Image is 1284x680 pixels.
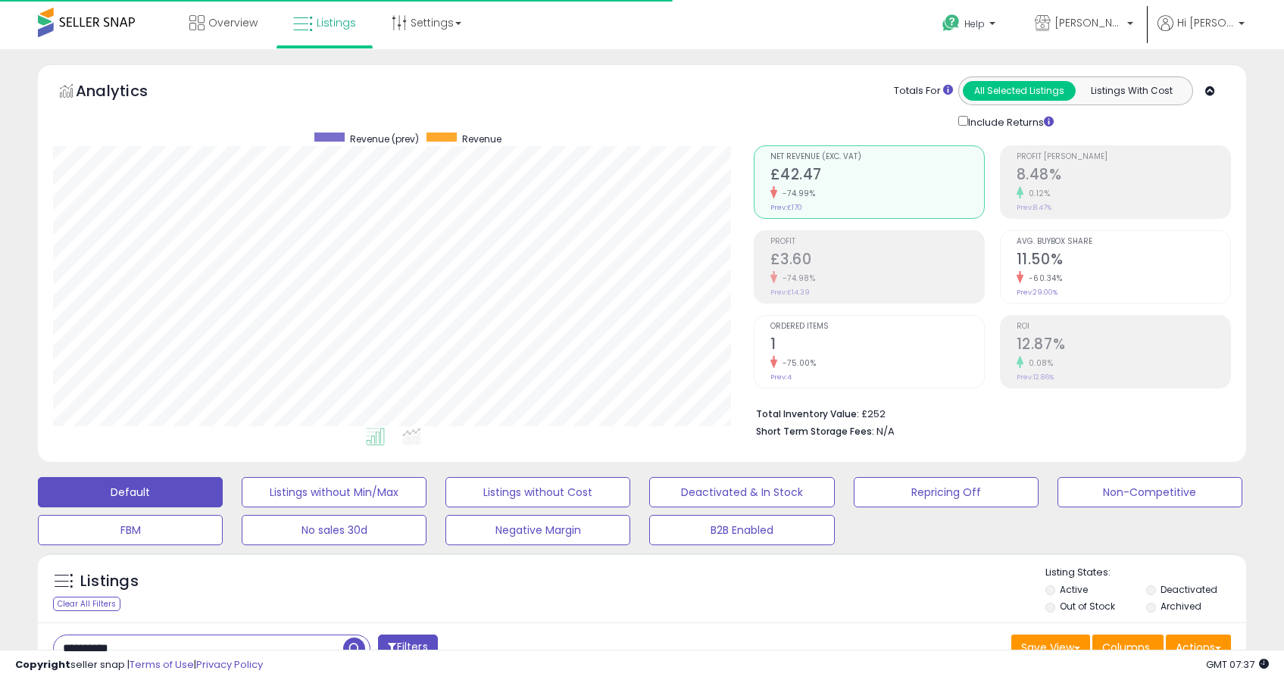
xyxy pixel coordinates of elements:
button: Default [38,477,223,507]
label: Deactivated [1161,583,1217,596]
label: Archived [1161,600,1201,613]
small: 0.08% [1023,357,1054,369]
b: Total Inventory Value: [756,407,859,420]
div: seller snap | | [15,658,263,672]
small: -74.98% [777,273,816,284]
span: Columns [1102,640,1150,655]
a: Privacy Policy [196,657,263,672]
span: N/A [876,424,895,438]
button: Non-Competitive [1058,477,1242,507]
button: Actions [1166,635,1231,660]
strong: Copyright [15,657,70,672]
button: Columns [1092,635,1164,660]
button: All Selected Listings [963,81,1076,101]
button: Listings without Min/Max [242,477,426,507]
span: Overview [208,15,258,30]
small: 0.12% [1023,188,1051,199]
div: Clear All Filters [53,597,120,611]
span: Listings [317,15,356,30]
span: Revenue [462,133,501,145]
h2: 11.50% [1017,251,1230,271]
a: Hi [PERSON_NAME] [1157,15,1245,49]
small: -60.34% [1023,273,1063,284]
a: Help [930,2,1011,49]
small: Prev: £14.39 [770,288,810,297]
h5: Listings [80,571,139,592]
span: Hi [PERSON_NAME] [1177,15,1234,30]
span: Help [964,17,985,30]
span: Revenue (prev) [350,133,419,145]
button: Listings With Cost [1075,81,1188,101]
button: B2B Enabled [649,515,834,545]
b: Short Term Storage Fees: [756,425,874,438]
span: Profit [770,238,984,246]
small: Prev: 29.00% [1017,288,1058,297]
p: Listing States: [1045,566,1246,580]
button: Filters [378,635,437,661]
small: Prev: 4 [770,373,792,382]
label: Out of Stock [1060,600,1115,613]
button: No sales 30d [242,515,426,545]
span: 2025-08-18 07:37 GMT [1206,657,1269,672]
h2: £3.60 [770,251,984,271]
h2: 12.87% [1017,335,1230,356]
a: Terms of Use [130,657,194,672]
small: Prev: 8.47% [1017,203,1051,212]
small: -74.99% [777,188,816,199]
button: Deactivated & In Stock [649,477,834,507]
span: Profit [PERSON_NAME] [1017,153,1230,161]
h2: 8.48% [1017,166,1230,186]
div: Totals For [894,84,953,98]
button: Listings without Cost [445,477,630,507]
button: FBM [38,515,223,545]
label: Active [1060,583,1088,596]
small: Prev: £170 [770,203,802,212]
span: Ordered Items [770,323,984,331]
small: -75.00% [777,357,817,369]
button: Repricing Off [854,477,1039,507]
small: Prev: 12.86% [1017,373,1054,382]
span: ROI [1017,323,1230,331]
h2: £42.47 [770,166,984,186]
button: Save View [1011,635,1090,660]
li: £252 [756,404,1220,422]
span: [PERSON_NAME] [1054,15,1123,30]
h2: 1 [770,335,984,356]
span: Avg. Buybox Share [1017,238,1230,246]
div: Include Returns [947,113,1072,130]
button: Negative Margin [445,515,630,545]
span: Net Revenue (Exc. VAT) [770,153,984,161]
h5: Analytics [76,80,177,105]
i: Get Help [942,14,961,33]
